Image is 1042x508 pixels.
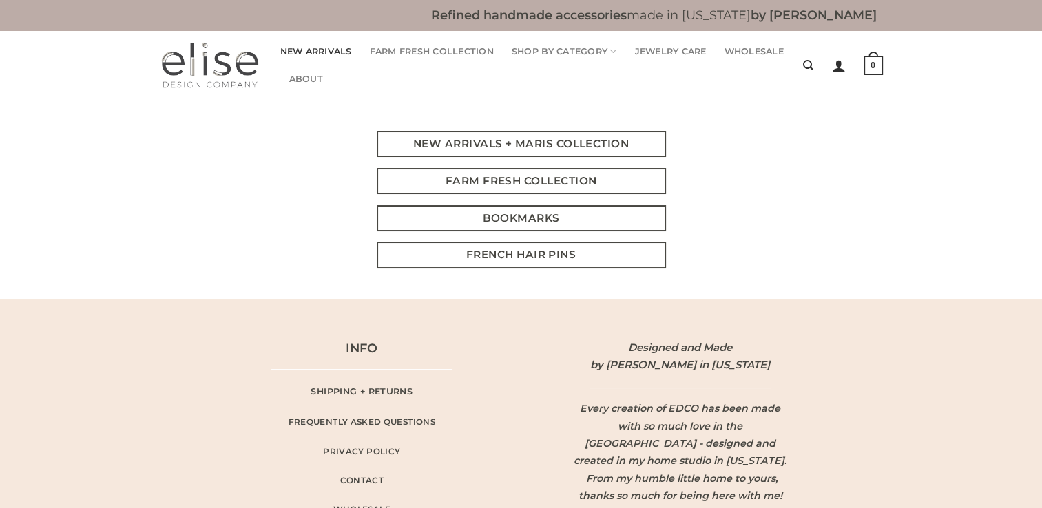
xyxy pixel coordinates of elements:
[446,173,597,190] span: Farm Fresh Collection
[431,8,627,22] b: Refined handmade accessories
[255,441,468,463] a: Privacy Policy
[864,56,883,75] strong: 0
[431,8,877,22] b: made in [US_STATE]
[377,205,666,231] a: Bookmarks
[724,38,783,65] a: Wholesale
[377,242,666,268] a: French Hair Pins
[512,38,617,65] a: Shop By Category
[289,65,323,93] a: About
[255,339,468,359] h4: INFO
[751,8,877,22] b: by [PERSON_NAME]
[590,341,770,371] span: Designed and Made by [PERSON_NAME] in [US_STATE]
[370,38,494,65] a: Farm Fresh Collection
[323,445,400,458] span: Privacy Policy
[413,136,629,153] span: New Arrivals + maris collection
[803,52,813,78] a: Search
[311,385,413,399] span: Shipping + Returns
[864,46,883,84] a: 0
[160,41,260,89] img: Elise Design Company
[255,470,468,491] a: contact
[377,131,666,157] a: New Arrivals + maris collection
[482,210,559,227] span: Bookmarks
[280,38,352,65] a: New Arrivals
[377,168,666,194] a: Farm Fresh Collection
[634,38,706,65] a: Jewelry Care
[340,474,384,487] span: contact
[255,381,468,403] a: Shipping + Returns
[255,412,468,433] a: Frequently asked questions
[466,246,576,264] span: French Hair Pins
[574,402,786,502] span: Every creation of EDCO has been made with so much love in the [GEOGRAPHIC_DATA] - designed and cr...
[289,416,435,429] span: Frequently asked questions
